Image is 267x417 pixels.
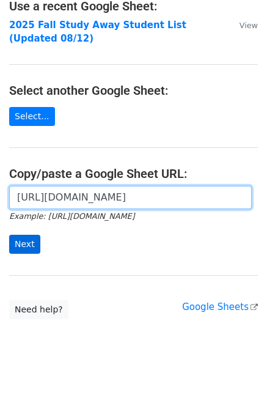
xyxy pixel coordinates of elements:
[240,21,258,30] small: View
[9,212,134,221] small: Example: [URL][DOMAIN_NAME]
[9,166,258,181] h4: Copy/paste a Google Sheet URL:
[9,107,55,126] a: Select...
[9,83,258,98] h4: Select another Google Sheet:
[9,20,186,45] a: 2025 Fall Study Away Student List (Updated 08/12)
[206,358,267,417] div: 聊天小组件
[9,235,40,254] input: Next
[227,20,258,31] a: View
[9,186,252,209] input: Paste your Google Sheet URL here
[206,358,267,417] iframe: Chat Widget
[9,300,68,319] a: Need help?
[182,301,258,312] a: Google Sheets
